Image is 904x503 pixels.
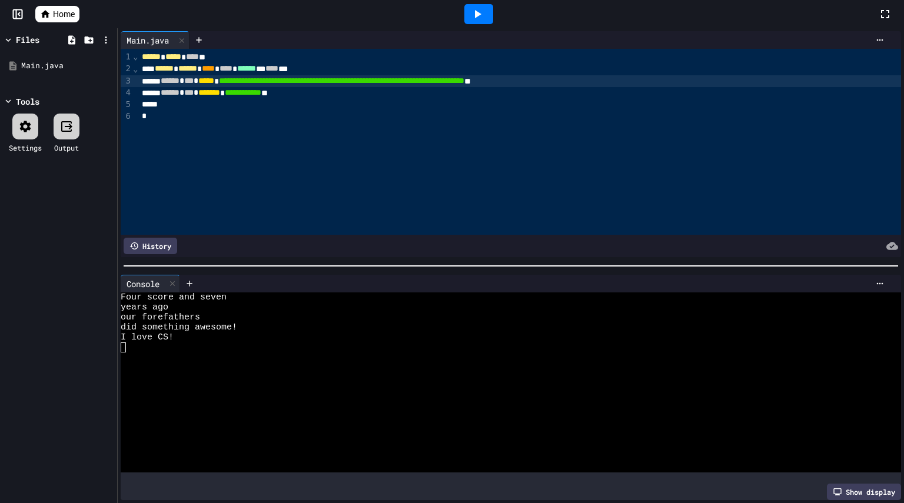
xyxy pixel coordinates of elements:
div: Tools [16,95,39,108]
span: I love CS! [121,332,174,342]
div: Main.java [121,34,175,46]
div: Console [121,275,180,292]
a: Home [35,6,79,22]
span: Fold line [132,64,138,74]
div: 4 [121,87,132,99]
span: our forefathers [121,312,200,322]
span: did something awesome! [121,322,237,332]
div: 6 [121,111,132,122]
div: 5 [121,99,132,111]
span: Fold line [132,52,138,61]
span: Four score and seven [121,292,227,302]
div: Output [54,142,79,153]
div: History [124,238,177,254]
div: Console [121,278,165,290]
div: 1 [121,51,132,63]
div: Files [16,34,39,46]
div: Settings [9,142,42,153]
span: years ago [121,302,168,312]
span: Home [53,8,75,20]
div: Main.java [121,31,190,49]
div: 2 [121,63,132,75]
div: Main.java [21,60,113,72]
div: Show display [827,484,901,500]
div: 3 [121,75,132,87]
